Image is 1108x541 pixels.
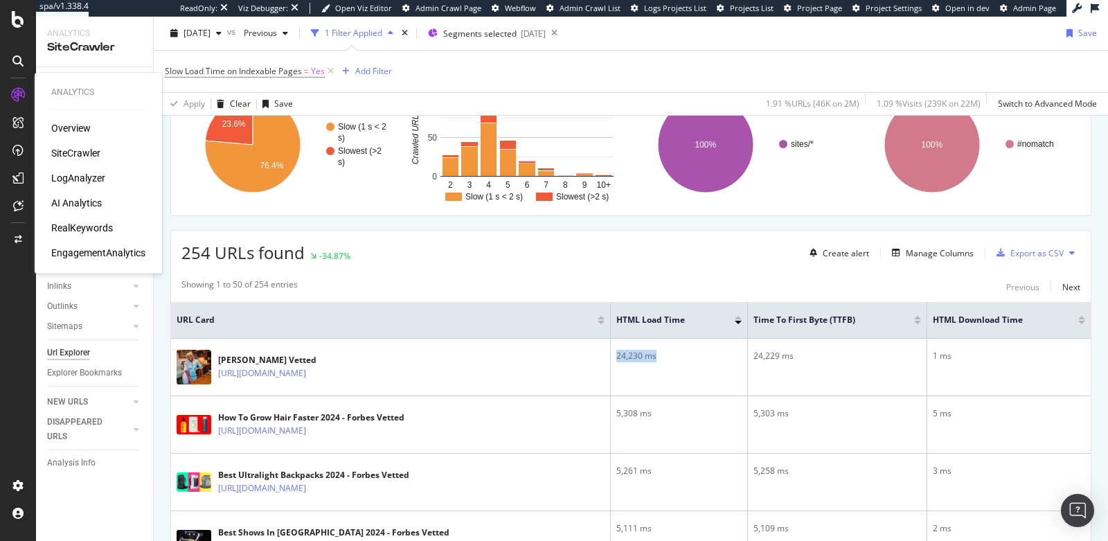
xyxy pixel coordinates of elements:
[335,3,392,13] span: Open Viz Editor
[1010,247,1064,259] div: Export as CSV
[1006,281,1039,293] div: Previous
[338,157,345,167] text: s)
[338,122,386,132] text: Slow (1 s < 2
[177,415,211,434] img: main image
[325,27,382,39] div: 1 Filter Applied
[260,161,283,170] text: 76.4%
[791,139,814,149] text: sites/*
[165,65,302,77] span: Slow Load Time on Indexable Pages
[415,3,481,13] span: Admin Crawl Page
[218,469,409,481] div: Best Ultralight Backpacks 2024 - Forbes Vetted
[866,3,922,13] span: Project Settings
[443,28,517,39] span: Segments selected
[506,180,510,190] text: 5
[521,28,546,39] div: [DATE]
[227,26,238,37] span: vs
[51,196,102,210] a: AI Analytics
[644,3,706,13] span: Logs Projects List
[448,180,453,190] text: 2
[616,465,742,477] div: 5,261 ms
[544,180,548,190] text: 7
[556,192,609,202] text: Slowest (>2 s)
[1013,3,1056,13] span: Admin Page
[505,3,536,13] span: Webflow
[47,279,129,294] a: Inlinks
[218,481,306,495] a: [URL][DOMAIN_NAME]
[47,39,142,55] div: SiteCrawler
[525,180,530,190] text: 6
[47,456,143,470] a: Analysis Info
[411,111,420,164] text: Crawled URLs
[492,3,536,14] a: Webflow
[753,407,921,420] div: 5,303 ms
[797,3,842,13] span: Project Page
[321,3,392,14] a: Open Viz Editor
[319,250,350,262] div: -34.87%
[1061,494,1094,527] div: Open Intercom Messenger
[51,246,145,260] a: EngagementAnalytics
[695,140,717,150] text: 100%
[51,87,145,98] div: Analytics
[47,366,143,380] a: Explorer Bookmarks
[305,22,399,44] button: 1 Filter Applied
[634,85,851,205] svg: A chart.
[47,319,82,334] div: Sitemaps
[933,465,1085,477] div: 3 ms
[47,395,88,409] div: NEW URLS
[428,133,438,143] text: 50
[238,3,288,14] div: Viz Debugger:
[560,3,620,13] span: Admin Crawl List
[730,3,774,13] span: Projects List
[338,133,345,143] text: s)
[51,171,105,185] a: LogAnalyzer
[47,415,117,444] div: DISAPPEARED URLS
[218,411,404,424] div: How To Grow Hair Faster 2024 - Forbes Vetted
[181,85,398,205] svg: A chart.
[753,350,921,362] div: 24,229 ms
[184,27,211,39] span: 2025 Sep. 27th
[422,22,546,44] button: Segments selected[DATE]
[337,63,392,80] button: Add Filter
[546,3,620,14] a: Admin Crawl List
[218,354,366,366] div: [PERSON_NAME] Vetted
[47,346,143,360] a: Url Explorer
[766,98,859,109] div: 1.91 % URLs ( 46K on 2M )
[998,98,1097,109] div: Switch to Advanced Mode
[784,3,842,14] a: Project Page
[753,314,893,326] span: Time To First Byte (TTFB)
[311,62,325,81] span: Yes
[861,85,1078,205] svg: A chart.
[616,522,742,535] div: 5,111 ms
[616,350,742,362] div: 24,230 ms
[1017,139,1054,149] text: #nomatch
[51,121,91,135] a: Overview
[51,221,113,235] a: RealKeywords
[238,27,277,39] span: Previous
[222,119,246,129] text: 23.6%
[432,172,437,181] text: 0
[177,350,211,384] img: main image
[1062,281,1080,293] div: Next
[355,65,392,77] div: Add Filter
[304,65,309,77] span: =
[211,93,251,115] button: Clear
[257,93,293,115] button: Save
[992,93,1097,115] button: Switch to Advanced Mode
[886,245,974,261] button: Manage Columns
[465,192,523,202] text: Slow (1 s < 2 s)
[47,346,90,360] div: Url Explorer
[184,98,205,109] div: Apply
[486,180,491,190] text: 4
[218,526,449,539] div: Best Shows In [GEOGRAPHIC_DATA] 2024 - Forbes Vetted
[823,247,869,259] div: Create alert
[338,146,382,156] text: Slowest (>2
[51,146,100,160] a: SiteCrawler
[753,465,921,477] div: 5,258 ms
[933,522,1085,535] div: 2 ms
